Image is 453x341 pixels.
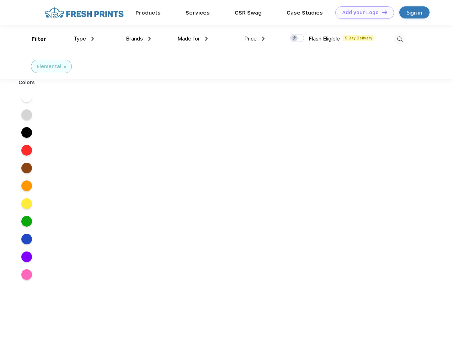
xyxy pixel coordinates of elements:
[235,10,262,16] a: CSR Swag
[177,36,200,42] span: Made for
[343,35,374,41] span: 5 Day Delivery
[407,9,422,17] div: Sign in
[394,33,406,45] img: desktop_search.svg
[42,6,126,19] img: fo%20logo%202.webp
[205,37,208,41] img: dropdown.png
[148,37,151,41] img: dropdown.png
[13,79,41,86] div: Colors
[186,10,210,16] a: Services
[64,66,66,68] img: filter_cancel.svg
[244,36,257,42] span: Price
[126,36,143,42] span: Brands
[342,10,379,16] div: Add your Logo
[382,10,387,14] img: DT
[262,37,265,41] img: dropdown.png
[135,10,161,16] a: Products
[32,35,46,43] div: Filter
[74,36,86,42] span: Type
[91,37,94,41] img: dropdown.png
[399,6,430,18] a: Sign in
[37,63,62,70] div: Elemental
[309,36,340,42] span: Flash Eligible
